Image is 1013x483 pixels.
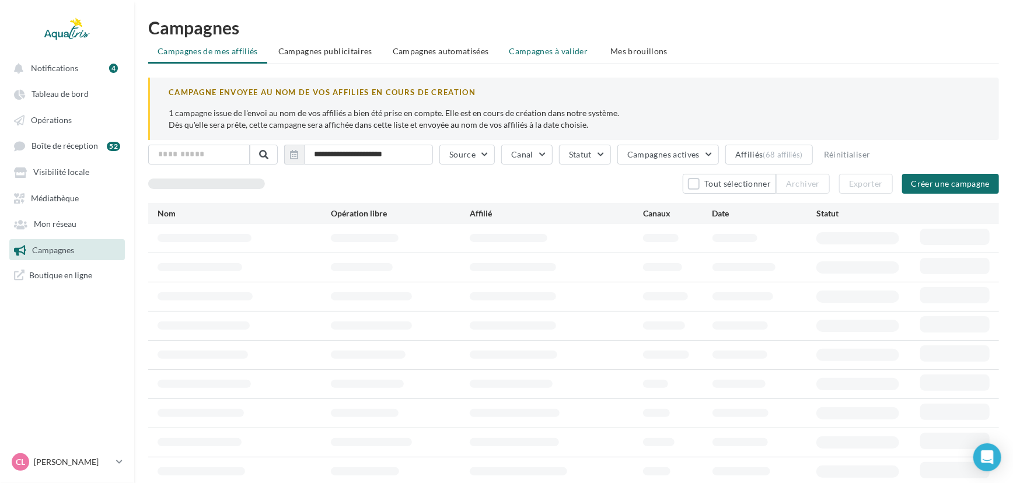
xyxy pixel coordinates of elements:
div: (68 affiliés) [763,150,803,159]
div: Affilié [470,208,643,219]
button: Statut [559,145,611,164]
span: Campagnes publicitaires [278,46,372,56]
button: Affiliés(68 affiliés) [725,145,813,164]
div: Nom [158,208,331,219]
div: Statut [816,208,920,219]
button: Réinitialiser [819,148,875,162]
span: Visibilité locale [33,167,89,177]
button: Archiver [776,174,830,194]
p: [PERSON_NAME] [34,456,111,468]
span: Boutique en ligne [29,269,92,281]
span: Opérations [31,115,72,125]
button: Exporter [839,174,893,194]
button: Notifications 4 [7,57,123,78]
span: Mes brouillons [610,46,668,56]
div: Canaux [643,208,712,219]
div: Date [712,208,816,219]
button: Campagnes actives [617,145,719,164]
div: 52 [107,142,120,151]
button: Créer une campagne [902,174,999,194]
a: Tableau de bord [7,83,127,104]
span: Notifications [31,63,78,73]
a: Campagnes [7,239,127,260]
a: Boîte de réception 52 [7,135,127,156]
p: 1 campagne issue de l'envoi au nom de vos affiliés a bien été prise en compte. Elle est en cours ... [169,107,980,131]
span: Campagnes actives [627,149,700,159]
div: 4 [109,64,118,73]
button: Canal [501,145,553,164]
button: Tout sélectionner [683,174,776,194]
span: Campagnes automatisées [393,46,489,56]
a: Opérations [7,109,127,130]
span: Tableau de bord [32,89,89,99]
a: Visibilité locale [7,161,127,182]
a: Médiathèque [7,187,127,208]
div: Open Intercom Messenger [973,443,1001,471]
div: Opération libre [331,208,470,219]
span: CL [16,456,25,468]
div: CAMPAGNE ENVOYEE AU NOM DE VOS AFFILIES EN COURS DE CREATION [169,87,980,98]
span: Campagnes à valider [509,45,588,57]
span: Boîte de réception [32,141,98,151]
span: Mon réseau [34,219,76,229]
span: Campagnes [32,245,74,255]
a: CL [PERSON_NAME] [9,451,125,473]
button: Source [439,145,495,164]
span: Médiathèque [31,193,79,203]
h1: Campagnes [148,19,999,36]
a: Boutique en ligne [7,265,127,285]
a: Mon réseau [7,213,127,234]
